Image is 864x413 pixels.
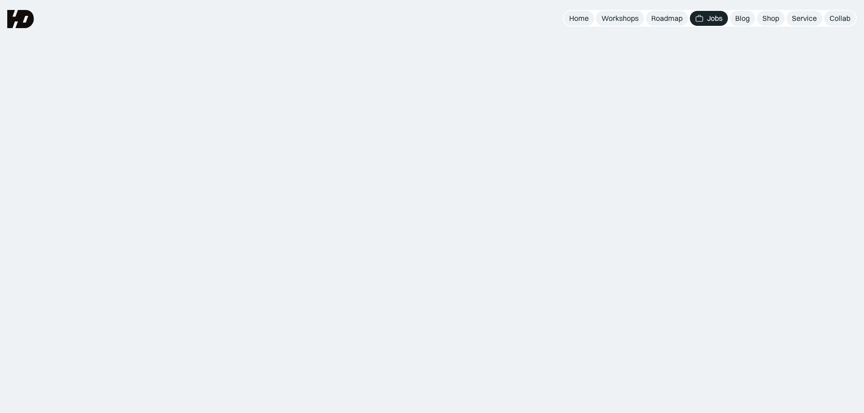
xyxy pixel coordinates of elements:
[707,14,722,23] div: Jobs
[690,11,728,26] a: Jobs
[730,11,755,26] a: Blog
[601,14,639,23] div: Workshops
[646,11,688,26] a: Roadmap
[564,11,594,26] a: Home
[757,11,785,26] a: Shop
[762,14,779,23] div: Shop
[651,14,683,23] div: Roadmap
[569,14,589,23] div: Home
[735,14,750,23] div: Blog
[830,14,850,23] div: Collab
[824,11,856,26] a: Collab
[596,11,644,26] a: Workshops
[792,14,817,23] div: Service
[786,11,822,26] a: Service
